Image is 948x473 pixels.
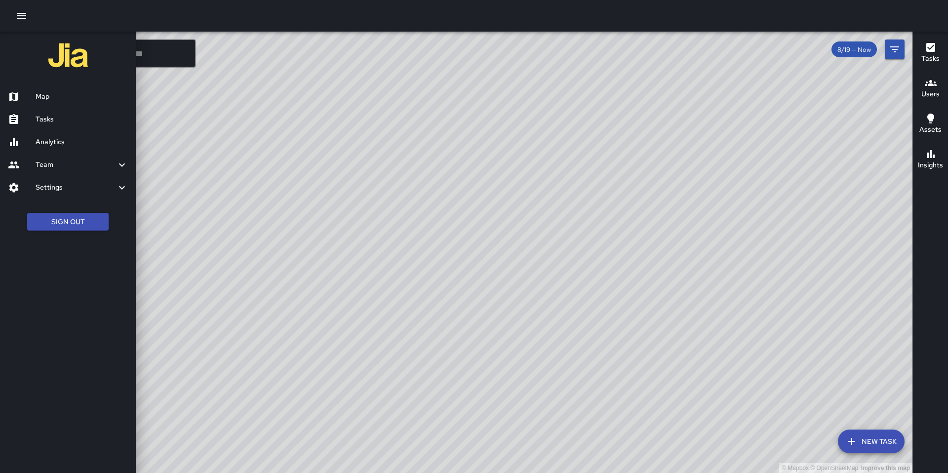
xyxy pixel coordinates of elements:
[36,91,128,102] h6: Map
[48,36,88,75] img: jia-logo
[838,430,905,453] button: New Task
[27,213,109,231] button: Sign Out
[36,182,116,193] h6: Settings
[36,114,128,125] h6: Tasks
[921,89,940,100] h6: Users
[921,53,940,64] h6: Tasks
[919,124,942,135] h6: Assets
[36,137,128,148] h6: Analytics
[36,159,116,170] h6: Team
[918,160,943,171] h6: Insights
